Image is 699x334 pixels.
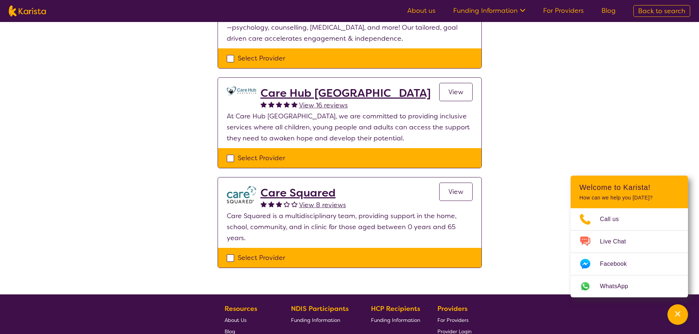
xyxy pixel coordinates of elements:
span: About Us [225,317,247,323]
p: Body & Mind transforms NDIS support with vibrant, multi-disciplinary therapy—psychology, counsell... [227,11,473,44]
span: Back to search [638,7,685,15]
span: View [448,88,463,96]
img: fullstar [268,201,274,207]
img: fullstar [261,201,267,207]
a: For Providers [543,6,584,15]
a: Care Hub [GEOGRAPHIC_DATA] [261,87,431,100]
b: NDIS Participants [291,304,349,313]
a: Funding Information [371,314,420,326]
a: For Providers [437,314,472,326]
span: View 8 reviews [299,201,346,209]
span: View 16 reviews [299,101,348,110]
img: fullstar [261,101,267,107]
span: View [448,187,463,196]
ul: Choose channel [571,208,688,297]
a: About Us [225,314,274,326]
a: Funding Information [453,6,525,15]
span: Live Chat [600,236,635,247]
span: WhatsApp [600,281,637,292]
img: ghwmlfce3t00xkecpakn.jpg [227,87,256,95]
b: Providers [437,304,467,313]
a: View 8 reviews [299,199,346,210]
b: Resources [225,304,257,313]
img: fullstar [268,101,274,107]
span: For Providers [437,317,469,323]
b: HCP Recipients [371,304,420,313]
img: watfhvlxxexrmzu5ckj6.png [227,186,256,203]
span: Call us [600,214,628,225]
img: fullstar [276,101,282,107]
img: fullstar [284,101,290,107]
span: Facebook [600,258,636,269]
h2: Welcome to Karista! [579,183,679,192]
img: emptystar [291,201,298,207]
img: emptystar [284,201,290,207]
a: Web link opens in a new tab. [571,275,688,297]
img: fullstar [276,201,282,207]
img: fullstar [291,101,298,107]
span: Funding Information [371,317,420,323]
a: View [439,183,473,201]
a: Back to search [633,5,690,17]
a: Care Squared [261,186,346,199]
a: Blog [601,6,616,15]
a: View [439,83,473,101]
p: At Care Hub [GEOGRAPHIC_DATA], we are committed to providing inclusive services where all childre... [227,111,473,144]
button: Channel Menu [667,304,688,325]
p: Care Squared is a multidisciplinary team, providing support in the home, school, community, and i... [227,210,473,243]
a: View 16 reviews [299,100,348,111]
span: Funding Information [291,317,340,323]
div: Channel Menu [571,176,688,297]
a: About us [407,6,436,15]
a: Funding Information [291,314,354,326]
p: How can we help you [DATE]? [579,195,679,201]
img: Karista logo [9,5,46,16]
